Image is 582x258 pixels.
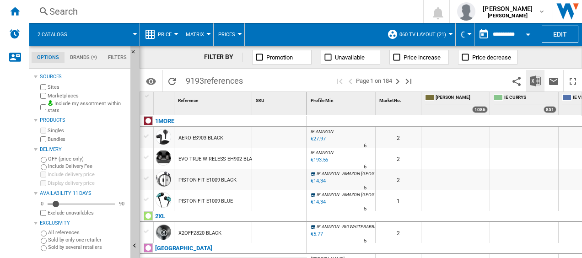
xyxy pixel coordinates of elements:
span: IE AMAZON [317,224,339,229]
label: Include my assortment within stats [48,100,127,114]
button: Edit [542,26,578,43]
span: IE AMAZON [311,150,334,155]
button: First page [334,70,345,91]
span: Price increase [404,54,441,61]
img: excel-24x24.png [530,75,541,86]
div: 060 TV Layout (21) [387,23,451,46]
label: All references [48,229,127,236]
div: 1 [376,190,421,211]
span: Market No. [379,98,401,103]
input: Bundles [40,136,46,142]
span: IE AMAZON [311,129,334,134]
div: 1086 offers sold by IE HARVEY NORMAN [472,106,488,113]
span: 9193 [181,70,248,89]
input: Include delivery price [40,172,46,177]
span: Price [158,32,172,38]
div: 90 [117,200,127,207]
div: 2 [376,127,421,148]
span: : BIGWHITERABBIT [340,224,378,229]
button: Price [158,23,176,46]
div: Availability 11 Days [40,190,127,197]
span: 060 TV Layout (21) [399,32,446,38]
button: Maximize [564,70,582,91]
img: profile.jpg [457,2,475,21]
b: [PERSON_NAME] [488,13,528,19]
label: Sold by only one retailer [48,236,127,243]
label: Include Delivery Fee [48,163,127,170]
div: PISTON FIT E1009 BLACK [178,170,237,191]
div: Sort None [309,92,375,106]
div: EVO TRUE WIRELESS EH902 BLACK [178,149,259,170]
input: Include Delivery Fee [41,164,47,170]
button: Send this report by email [544,70,563,91]
div: Search [49,5,399,18]
span: Unavailable [335,54,365,61]
button: 2 catalogs [38,23,76,46]
button: Open calendar [520,25,536,41]
div: Sources [40,73,127,81]
button: € [460,23,469,46]
div: Delivery Time : 6 days [364,162,366,172]
input: OFF (price only) [41,157,47,163]
button: 060 TV Layout (21) [399,23,451,46]
button: Reload [163,70,181,91]
div: Last updated : Wednesday, 3 September 2025 22:07 [309,134,325,144]
div: IE CURRYS 851 offers sold by IE CURRYS [492,92,558,115]
label: Marketplaces [48,92,127,99]
button: Options [142,73,160,89]
md-menu: Currency [456,23,474,46]
span: Page 1 on 184 [356,70,392,91]
div: Sort None [156,92,174,106]
button: md-calendar [474,25,493,43]
input: Sites [40,84,46,90]
md-tab-item: Options [32,52,65,63]
label: Sold by several retailers [48,244,127,251]
button: Matrix [186,23,209,46]
div: Market No. Sort None [377,92,421,106]
span: [PERSON_NAME] [483,4,533,13]
div: 2 [376,222,421,243]
input: Singles [40,128,46,134]
input: Display delivery price [40,210,46,216]
div: Exclusivity [40,220,127,227]
label: Display delivery price [48,180,127,187]
div: AERO ES903 BLACK [178,128,223,149]
button: Price increase [389,50,449,64]
button: Unavailable [321,50,380,64]
div: Delivery Time : 5 days [364,204,366,214]
div: 851 offers sold by IE CURRYS [544,106,556,113]
div: Delivery Time : 5 days [364,183,366,193]
input: Display delivery price [40,180,46,186]
span: Matrix [186,32,204,38]
div: Products [40,117,127,124]
span: references [204,76,243,86]
div: Last updated : Wednesday, 3 September 2025 22:23 [309,198,325,207]
div: Last updated : Wednesday, 3 September 2025 22:07 [309,177,325,186]
div: SKU Sort None [254,92,307,106]
md-tab-item: Filters [102,52,132,63]
button: Prices [218,23,240,46]
div: FILTER BY [204,53,243,62]
span: IE CURRYS [504,94,556,102]
md-tab-item: Brands (*) [65,52,102,63]
button: Share this bookmark with others [507,70,526,91]
button: Price decrease [458,50,517,64]
div: PISTON FIT E1009 BLUE [178,191,233,212]
div: X2OFFZ820 BLACK [178,223,221,244]
button: Next page [392,70,403,91]
span: € [460,30,465,39]
input: All references [41,231,47,236]
div: Reference Sort None [176,92,252,106]
span: : AMAZON [GEOGRAPHIC_DATA] [340,171,403,176]
span: Prices [218,32,235,38]
div: 2 [376,148,421,169]
div: 0 [38,200,46,207]
label: Bundles [48,136,127,143]
div: Last updated : Wednesday, 3 September 2025 22:08 [309,230,323,239]
input: Include my assortment within stats [40,102,46,113]
button: Download in Excel [526,70,544,91]
button: Hide [130,46,141,62]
